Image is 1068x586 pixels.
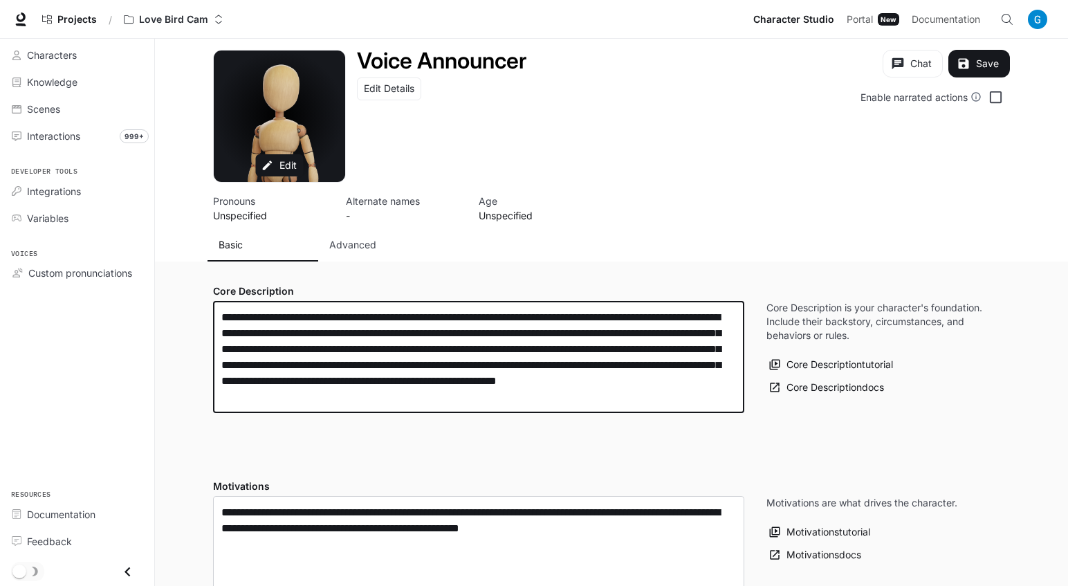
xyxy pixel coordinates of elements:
[479,194,595,223] button: Open character details dialog
[748,6,840,33] a: Character Studio
[841,6,905,33] a: PortalNew
[346,194,462,208] p: Alternate names
[28,266,132,280] span: Custom pronunciations
[948,50,1010,77] button: Save
[103,12,118,27] div: /
[27,75,77,89] span: Knowledge
[139,14,208,26] p: Love Bird Cam
[118,6,230,33] button: Open workspace menu
[346,194,462,223] button: Open character details dialog
[213,208,329,223] p: Unspecified
[256,154,304,177] button: Edit
[6,179,149,203] a: Integrations
[479,208,595,223] p: Unspecified
[6,43,149,67] a: Characters
[6,529,149,553] a: Feedback
[27,129,80,143] span: Interactions
[357,47,526,74] h1: Voice Announcer
[57,14,97,26] span: Projects
[357,50,526,72] button: Open character details dialog
[6,70,149,94] a: Knowledge
[27,211,68,226] span: Variables
[1028,10,1047,29] img: User avatar
[766,301,988,342] p: Core Description is your character's foundation. Include their backstory, circumstances, and beha...
[6,502,149,527] a: Documentation
[906,6,991,33] a: Documentation
[112,558,143,586] button: Close drawer
[27,48,77,62] span: Characters
[214,51,345,182] button: Open character avatar dialog
[766,496,957,510] p: Motivations are what drives the character.
[847,11,873,28] span: Portal
[213,194,329,208] p: Pronouns
[27,534,72,549] span: Feedback
[6,206,149,230] a: Variables
[27,102,60,116] span: Scenes
[12,563,26,578] span: Dark mode toggle
[878,13,899,26] div: New
[993,6,1021,33] button: Open Command Menu
[766,376,887,399] a: Core Descriptiondocs
[6,124,149,148] a: Interactions
[213,284,744,298] h4: Core Description
[213,301,744,413] div: label
[357,77,421,100] button: Edit Details
[27,507,95,522] span: Documentation
[860,90,982,104] div: Enable narrated actions
[213,194,329,223] button: Open character details dialog
[214,51,345,182] div: Avatar image
[120,129,149,143] span: 999+
[479,194,595,208] p: Age
[213,479,744,493] h4: Motivations
[1024,6,1051,33] button: User avatar
[36,6,103,33] a: Go to projects
[753,11,834,28] span: Character Studio
[329,238,376,252] p: Advanced
[6,261,149,285] a: Custom pronunciations
[346,208,462,223] p: -
[883,50,943,77] button: Chat
[27,184,81,199] span: Integrations
[912,11,980,28] span: Documentation
[766,544,865,567] a: Motivationsdocs
[766,521,874,544] button: Motivationstutorial
[219,238,243,252] p: Basic
[6,97,149,121] a: Scenes
[766,354,896,376] button: Core Descriptiontutorial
